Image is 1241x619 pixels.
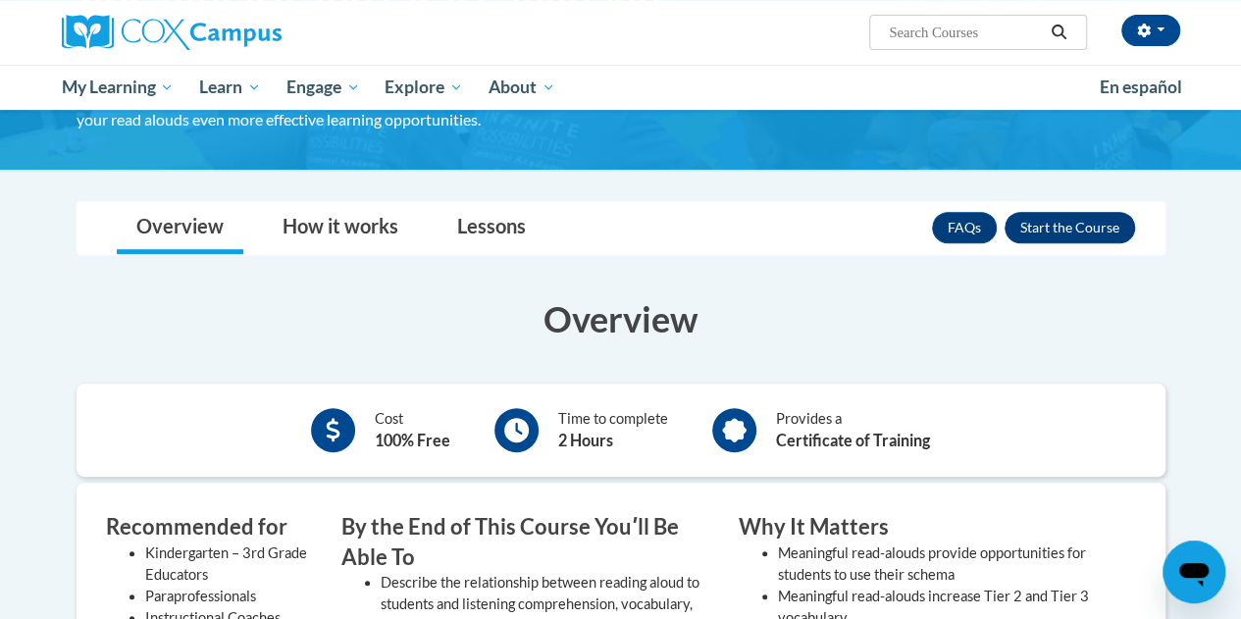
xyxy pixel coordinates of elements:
[1087,67,1195,108] a: En español
[62,15,415,50] a: Cox Campus
[117,202,243,254] a: Overview
[1163,541,1225,603] iframe: Button to launch messaging window
[932,212,997,243] a: FAQs
[887,21,1044,44] input: Search Courses
[199,76,261,99] span: Learn
[776,408,930,452] div: Provides a
[1100,77,1182,97] span: En español
[274,65,373,110] a: Engage
[186,65,274,110] a: Learn
[372,65,476,110] a: Explore
[47,65,1195,110] div: Main menu
[489,76,555,99] span: About
[263,202,418,254] a: How it works
[286,76,360,99] span: Engage
[778,542,1107,586] li: Meaningful read-alouds provide opportunities for students to use their schema
[385,76,463,99] span: Explore
[145,586,312,607] li: Paraprofessionals
[438,202,545,254] a: Lessons
[341,512,709,573] h3: By the End of This Course Youʹll Be Able To
[558,408,668,452] div: Time to complete
[62,15,282,50] img: Cox Campus
[1005,212,1135,243] button: Enroll
[375,408,450,452] div: Cost
[375,431,450,449] b: 100% Free
[558,431,613,449] b: 2 Hours
[106,512,312,542] h3: Recommended for
[476,65,568,110] a: About
[49,65,187,110] a: My Learning
[739,512,1107,542] h3: Why It Matters
[77,294,1165,343] h3: Overview
[1044,21,1073,44] button: Search
[1121,15,1180,46] button: Account Settings
[145,542,312,586] li: Kindergarten – 3rd Grade Educators
[776,431,930,449] b: Certificate of Training
[61,76,174,99] span: My Learning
